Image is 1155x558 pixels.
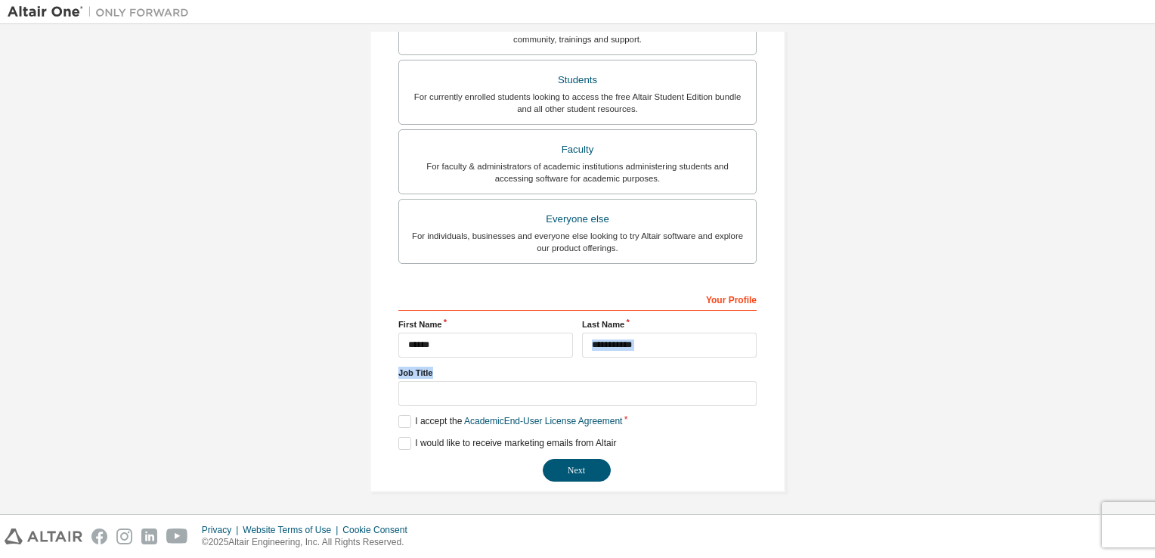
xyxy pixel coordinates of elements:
[342,524,416,536] div: Cookie Consent
[8,5,197,20] img: Altair One
[408,70,747,91] div: Students
[202,536,416,549] p: © 2025 Altair Engineering, Inc. All Rights Reserved.
[166,529,188,544] img: youtube.svg
[582,318,757,330] label: Last Name
[243,524,342,536] div: Website Terms of Use
[398,367,757,379] label: Job Title
[398,415,622,428] label: I accept the
[543,459,611,482] button: Next
[398,287,757,311] div: Your Profile
[5,529,82,544] img: altair_logo.svg
[398,437,616,450] label: I would like to receive marketing emails from Altair
[408,230,747,254] div: For individuals, businesses and everyone else looking to try Altair software and explore our prod...
[141,529,157,544] img: linkedin.svg
[408,160,747,184] div: For faculty & administrators of academic institutions administering students and accessing softwa...
[408,209,747,230] div: Everyone else
[398,318,573,330] label: First Name
[408,21,747,45] div: For existing customers looking to access software downloads, HPC resources, community, trainings ...
[91,529,107,544] img: facebook.svg
[408,91,747,115] div: For currently enrolled students looking to access the free Altair Student Edition bundle and all ...
[408,139,747,160] div: Faculty
[202,524,243,536] div: Privacy
[116,529,132,544] img: instagram.svg
[464,416,622,426] a: Academic End-User License Agreement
